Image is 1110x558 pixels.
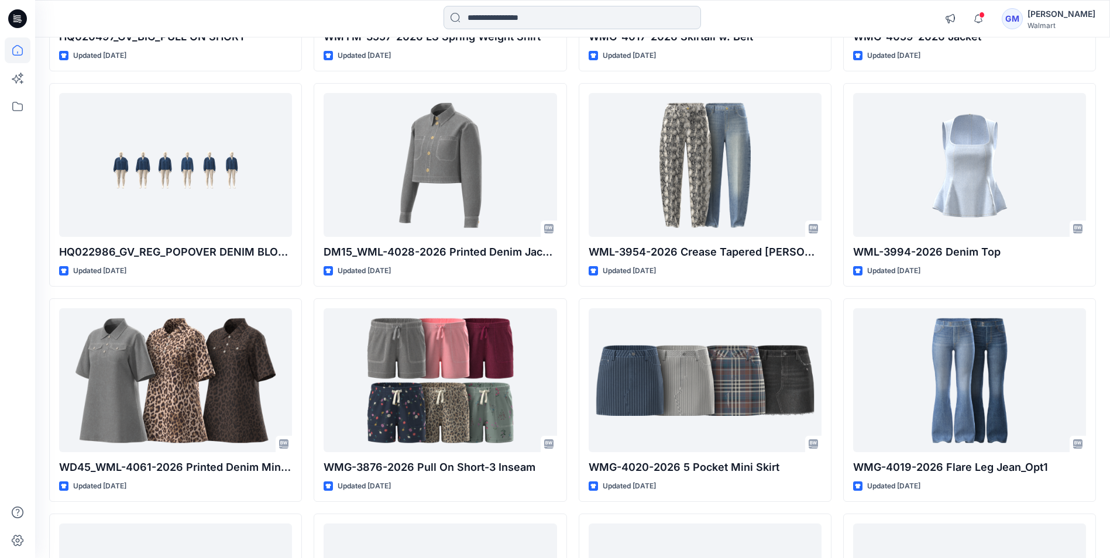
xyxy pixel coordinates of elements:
[59,308,292,452] a: WD45_WML-4061-2026 Printed Denim Mini Shirt Dress
[589,308,822,452] a: WMG-4020-2026 5 Pocket Mini Skirt
[1027,7,1095,21] div: [PERSON_NAME]
[867,480,920,492] p: Updated [DATE]
[1002,8,1023,29] div: GM
[589,244,822,260] p: WML-3954-2026 Crease Tapered [PERSON_NAME]
[603,480,656,492] p: Updated [DATE]
[59,459,292,476] p: WD45_WML-4061-2026 Printed Denim Mini Shirt Dress
[867,265,920,277] p: Updated [DATE]
[603,50,656,62] p: Updated [DATE]
[59,93,292,236] a: HQ022986_GV_REG_POPOVER DENIM BLOUSE
[324,93,556,236] a: DM15_WML-4028-2026 Printed Denim Jacket
[867,50,920,62] p: Updated [DATE]
[853,459,1086,476] p: WMG-4019-2026 Flare Leg Jean_Opt1
[853,93,1086,236] a: WML-3994-2026 Denim Top
[1027,21,1095,30] div: Walmart
[603,265,656,277] p: Updated [DATE]
[338,265,391,277] p: Updated [DATE]
[324,459,556,476] p: WMG-3876-2026 Pull On Short-3 Inseam
[853,308,1086,452] a: WMG-4019-2026 Flare Leg Jean_Opt1
[589,459,822,476] p: WMG-4020-2026 5 Pocket Mini Skirt
[73,265,126,277] p: Updated [DATE]
[324,308,556,452] a: WMG-3876-2026 Pull On Short-3 Inseam
[589,93,822,236] a: WML-3954-2026 Crease Tapered Jean
[338,480,391,492] p: Updated [DATE]
[73,50,126,62] p: Updated [DATE]
[338,50,391,62] p: Updated [DATE]
[324,244,556,260] p: DM15_WML-4028-2026 Printed Denim Jacket
[853,244,1086,260] p: WML-3994-2026 Denim Top
[73,480,126,492] p: Updated [DATE]
[59,244,292,260] p: HQ022986_GV_REG_POPOVER DENIM BLOUSE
